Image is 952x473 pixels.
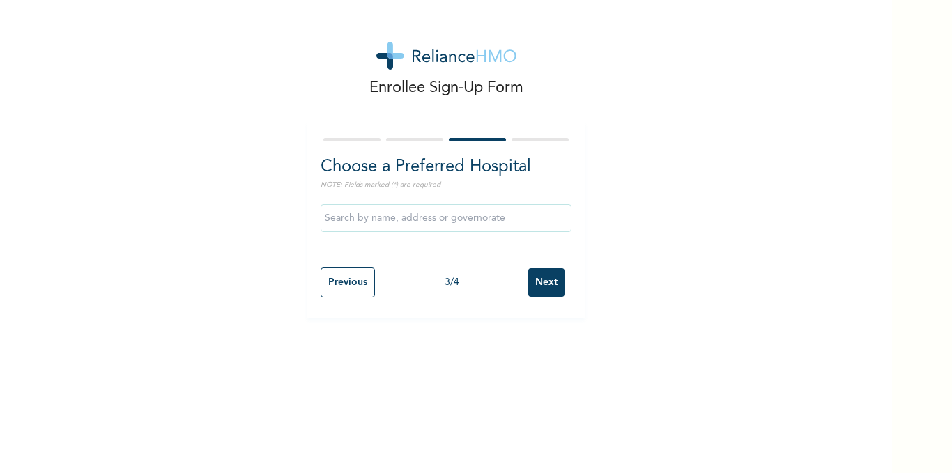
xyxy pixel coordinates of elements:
p: Enrollee Sign-Up Form [369,77,523,100]
div: 3 / 4 [375,275,528,290]
p: NOTE: Fields marked (*) are required [321,180,571,190]
h2: Choose a Preferred Hospital [321,155,571,180]
img: logo [376,42,516,70]
input: Previous [321,267,375,297]
input: Search by name, address or governorate [321,204,571,232]
input: Next [528,268,565,297]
